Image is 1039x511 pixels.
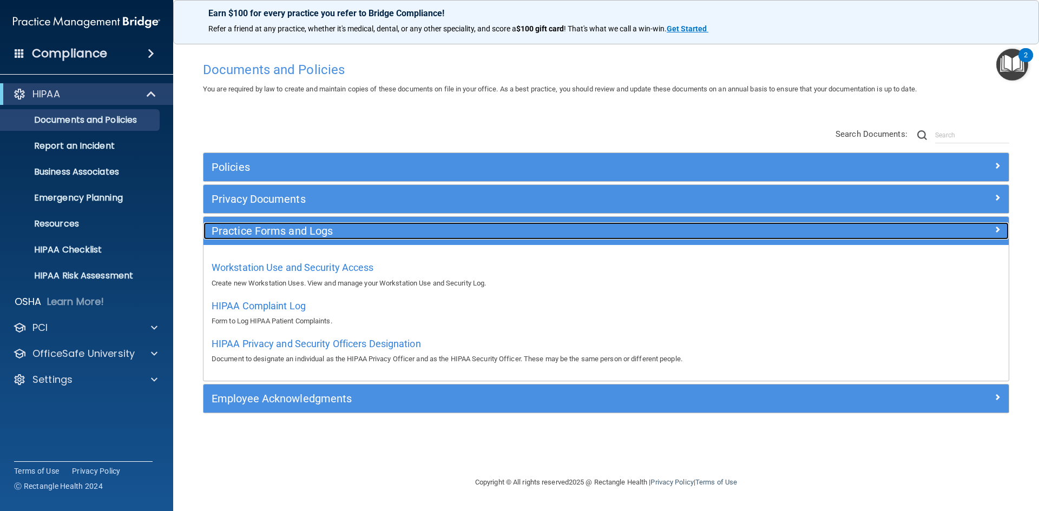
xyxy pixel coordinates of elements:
[212,393,799,404] h5: Employee Acknowledgments
[695,478,737,486] a: Terms of Use
[7,270,155,281] p: HIPAA Risk Assessment
[667,24,708,33] a: Get Started
[212,338,421,349] span: HIPAA Privacy and Security Officers Designation
[212,315,1001,328] p: Form to Log HIPAA Patient Complaints.
[208,8,1004,18] p: Earn $100 for every practice you refer to Bridge Compliance!
[7,167,155,177] p: Business Associates
[212,222,1001,240] a: Practice Forms and Logs
[212,341,421,349] a: HIPAA Privacy and Security Officers Designation
[32,88,60,101] p: HIPAA
[15,295,42,308] p: OSHA
[212,158,1001,176] a: Policies
[212,161,799,173] h5: Policies
[212,190,1001,208] a: Privacy Documents
[32,347,135,360] p: OfficeSafe University
[7,218,155,229] p: Resources
[212,225,799,237] h5: Practice Forms and Logs
[13,321,157,334] a: PCI
[212,264,374,273] a: Workstation Use and Security Access
[212,353,1001,366] p: Document to designate an individual as the HIPAA Privacy Officer and as the HIPAA Security Office...
[7,115,155,125] p: Documents and Policies
[72,466,121,476] a: Privacy Policy
[212,300,306,311] span: HIPAA Complaint Log
[7,244,155,255] p: HIPAA Checklist
[212,390,1001,407] a: Employee Acknowledgments
[917,130,927,140] img: ic-search.3b580494.png
[203,63,1009,77] h4: Documents and Policies
[650,478,693,486] a: Privacy Policy
[13,11,160,33] img: PMB logo
[212,303,306,311] a: HIPAA Complaint Log
[7,193,155,203] p: Emergency Planning
[47,295,104,308] p: Learn More!
[13,373,157,386] a: Settings
[516,24,564,33] strong: $100 gift card
[935,127,1009,143] input: Search
[996,49,1028,81] button: Open Resource Center, 2 new notifications
[7,141,155,151] p: Report an Incident
[208,24,516,33] span: Refer a friend at any practice, whether it's medical, dental, or any other speciality, and score a
[212,193,799,205] h5: Privacy Documents
[13,88,157,101] a: HIPAA
[203,85,917,93] span: You are required by law to create and maintain copies of these documents on file in your office. ...
[32,46,107,61] h4: Compliance
[1024,55,1028,69] div: 2
[32,321,48,334] p: PCI
[564,24,667,33] span: ! That's what we call a win-win.
[13,347,157,360] a: OfficeSafe University
[32,373,73,386] p: Settings
[836,129,908,139] span: Search Documents:
[409,465,804,500] div: Copyright © All rights reserved 2025 @ Rectangle Health | |
[14,481,103,492] span: Ⓒ Rectangle Health 2024
[212,262,374,273] span: Workstation Use and Security Access
[14,466,59,476] a: Terms of Use
[667,24,707,33] strong: Get Started
[212,277,1001,290] p: Create new Workstation Uses. View and manage your Workstation Use and Security Log.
